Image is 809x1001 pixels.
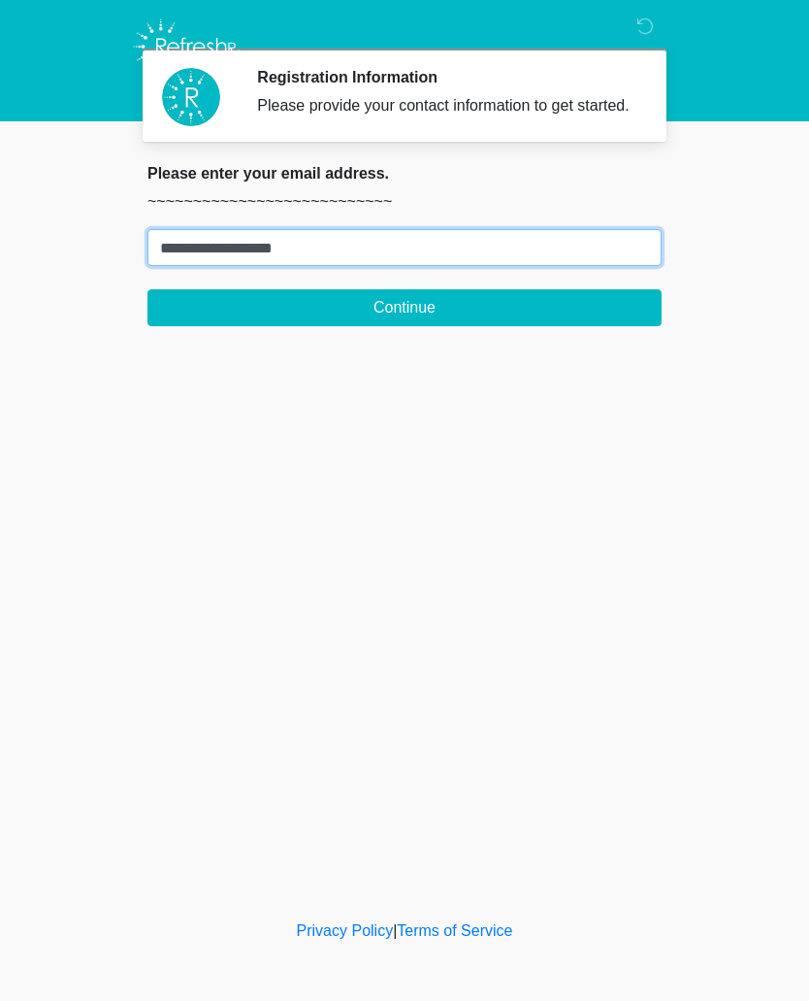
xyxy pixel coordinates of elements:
[393,922,397,939] a: |
[128,15,245,79] img: Refresh RX Logo
[147,164,662,183] h2: Please enter your email address.
[147,289,662,326] button: Continue
[297,922,394,939] a: Privacy Policy
[397,922,512,939] a: Terms of Service
[162,68,220,126] img: Agent Avatar
[147,190,662,214] p: ~~~~~~~~~~~~~~~~~~~~~~~~~~~
[257,94,632,117] div: Please provide your contact information to get started.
